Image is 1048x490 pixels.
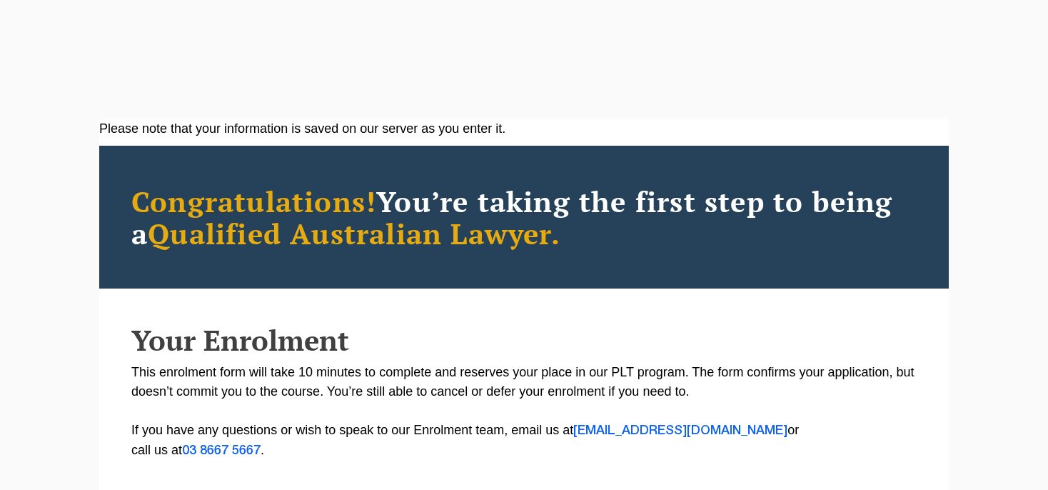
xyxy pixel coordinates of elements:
[573,425,787,436] a: [EMAIL_ADDRESS][DOMAIN_NAME]
[182,445,261,456] a: 03 8667 5667
[148,214,560,252] span: Qualified Australian Lawyer.
[99,119,949,139] div: Please note that your information is saved on our server as you enter it.
[131,324,917,356] h2: Your Enrolment
[131,182,376,220] span: Congratulations!
[131,363,917,461] p: This enrolment form will take 10 minutes to complete and reserves your place in our PLT program. ...
[131,185,917,249] h2: You’re taking the first step to being a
